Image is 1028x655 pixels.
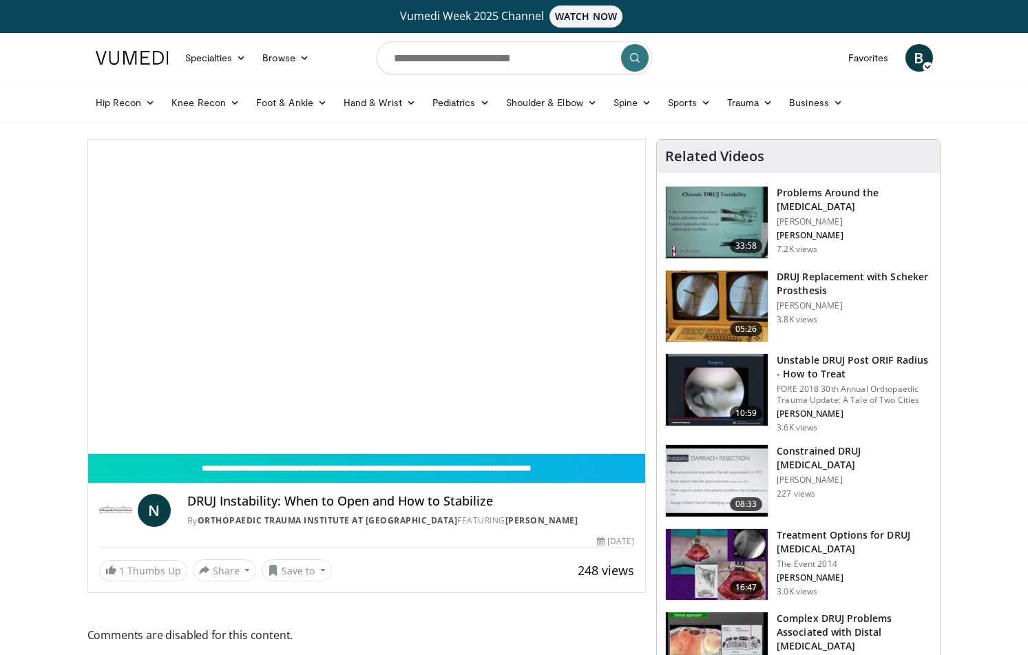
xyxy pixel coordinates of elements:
[549,6,622,28] span: WATCH NOW
[99,494,132,527] img: Orthopaedic Trauma Institute at UCSF
[187,494,635,509] h4: DRUJ Instability: When to Open and How to Stabilize
[665,444,932,517] a: 08:33 Constrained DRUJ [MEDICAL_DATA] [PERSON_NAME] 227 views
[96,51,169,65] img: VuMedi Logo
[777,559,932,570] p: The Event 2014
[777,528,932,556] h3: Treatment Options for DRUJ [MEDICAL_DATA]
[666,529,768,601] img: cc41fa34-f29d-430d-827a-42e7ab01ced2.150x105_q85_crop-smart_upscale.jpg
[666,445,768,517] img: 70b07dbd-d64c-42ac-8a20-102a2f5fd4b1.150x105_q85_crop-smart_upscale.jpg
[777,314,817,325] p: 3.8K views
[777,444,932,472] h3: Constrained DRUJ [MEDICAL_DATA]
[777,475,932,486] p: [PERSON_NAME]
[666,271,768,342] img: 92f70ee6-49f3-4f5c-86f2-bab7e177504d.150x105_q85_crop-smart_upscale.jpg
[840,44,897,72] a: Favorites
[262,559,332,581] button: Save to
[138,494,171,527] a: N
[377,41,652,74] input: Search topics, interventions
[665,186,932,259] a: 33:58 Problems Around the [MEDICAL_DATA] [PERSON_NAME] [PERSON_NAME] 7.2K views
[665,148,764,165] h4: Related Videos
[193,559,257,581] button: Share
[187,514,635,527] div: By FEATURING
[730,239,763,253] span: 33:58
[730,322,763,336] span: 05:26
[98,6,931,28] a: Vumedi Week 2025 ChannelWATCH NOW
[777,353,932,381] h3: Unstable DRUJ Post ORIF Radius - How to Treat
[777,408,932,419] p: [PERSON_NAME]
[505,514,578,526] a: [PERSON_NAME]
[905,44,933,72] a: B
[177,44,255,72] a: Specialties
[666,187,768,258] img: bbb4fcc0-f4d3-431b-87df-11a0caa9bf74.150x105_q85_crop-smart_upscale.jpg
[730,581,763,594] span: 16:47
[777,384,932,406] p: FORE 2018 30th Annual Orthopaedic Trauma Update: A Tale of Two Cities
[198,514,458,526] a: Orthopaedic Trauma Institute at [GEOGRAPHIC_DATA]
[719,89,782,116] a: Trauma
[777,488,815,499] p: 227 views
[87,89,164,116] a: Hip Recon
[254,44,317,72] a: Browse
[730,406,763,420] span: 10:59
[777,186,932,214] h3: Problems Around the [MEDICAL_DATA]
[777,422,817,433] p: 3.6K views
[665,353,932,433] a: 10:59 Unstable DRUJ Post ORIF Radius - How to Treat FORE 2018 30th Annual Orthopaedic Trauma Upda...
[777,230,932,241] p: [PERSON_NAME]
[777,612,932,653] h3: Complex DRUJ Problems Associated with Distal [MEDICAL_DATA]
[777,572,932,583] p: [PERSON_NAME]
[777,300,932,311] p: [PERSON_NAME]
[660,89,719,116] a: Sports
[498,89,605,116] a: Shoulder & Elbow
[87,626,647,644] span: Comments are disabled for this content.
[777,586,817,597] p: 3.0K views
[119,564,125,577] span: 1
[777,216,932,227] p: [PERSON_NAME]
[88,140,646,454] video-js: Video Player
[605,89,660,116] a: Spine
[777,270,932,298] h3: DRUJ Replacement with Scheker Prosthesis
[777,244,817,255] p: 7.2K views
[99,560,187,581] a: 1 Thumbs Up
[163,89,248,116] a: Knee Recon
[597,535,634,548] div: [DATE]
[781,89,851,116] a: Business
[424,89,498,116] a: Pediatrics
[578,562,634,579] span: 248 views
[730,497,763,511] span: 08:33
[665,270,932,343] a: 05:26 DRUJ Replacement with Scheker Prosthesis [PERSON_NAME] 3.8K views
[665,528,932,601] a: 16:47 Treatment Options for DRUJ [MEDICAL_DATA] The Event 2014 [PERSON_NAME] 3.0K views
[666,354,768,426] img: 7c335dcf-d60a-41f3-9394-f4fa45160edd.150x105_q85_crop-smart_upscale.jpg
[248,89,335,116] a: Foot & Ankle
[335,89,424,116] a: Hand & Wrist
